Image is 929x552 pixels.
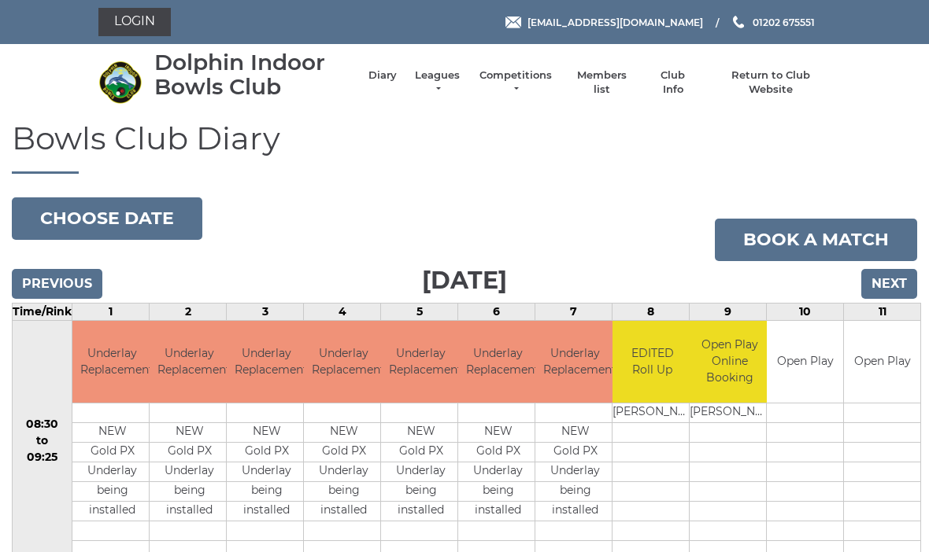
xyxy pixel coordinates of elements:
[458,443,538,462] td: Gold PX
[368,68,397,83] a: Diary
[535,321,615,403] td: Underlay Replacement
[767,321,843,403] td: Open Play
[767,303,844,320] td: 10
[72,443,152,462] td: Gold PX
[381,303,458,320] td: 5
[478,68,553,97] a: Competitions
[72,502,152,521] td: installed
[227,462,306,482] td: Underlay
[381,502,461,521] td: installed
[690,303,767,320] td: 9
[650,68,696,97] a: Club Info
[150,482,229,502] td: being
[12,197,202,240] button: Choose date
[304,303,381,320] td: 4
[535,482,615,502] td: being
[304,502,383,521] td: installed
[535,462,615,482] td: Underlay
[304,462,383,482] td: Underlay
[535,502,615,521] td: installed
[458,303,535,320] td: 6
[535,423,615,443] td: NEW
[715,219,917,261] a: Book a match
[458,482,538,502] td: being
[72,482,152,502] td: being
[613,403,692,423] td: [PERSON_NAME]
[72,462,152,482] td: Underlay
[72,303,150,320] td: 1
[227,443,306,462] td: Gold PX
[381,443,461,462] td: Gold PX
[731,15,815,30] a: Phone us 01202 675551
[535,303,613,320] td: 7
[413,68,462,97] a: Leagues
[304,423,383,443] td: NEW
[381,482,461,502] td: being
[458,321,538,403] td: Underlay Replacement
[98,8,171,36] a: Login
[227,303,304,320] td: 3
[381,462,461,482] td: Underlay
[690,321,769,403] td: Open Play Online Booking
[733,16,744,28] img: Phone us
[505,17,521,28] img: Email
[13,303,72,320] td: Time/Rink
[72,321,152,403] td: Underlay Replacement
[154,50,353,99] div: Dolphin Indoor Bowls Club
[861,269,917,299] input: Next
[150,321,229,403] td: Underlay Replacement
[613,321,692,403] td: EDITED Roll Up
[72,423,152,443] td: NEW
[227,482,306,502] td: being
[304,443,383,462] td: Gold PX
[227,423,306,443] td: NEW
[613,303,690,320] td: 8
[12,269,102,299] input: Previous
[381,321,461,403] td: Underlay Replacement
[227,321,306,403] td: Underlay Replacement
[844,303,921,320] td: 11
[844,321,920,403] td: Open Play
[98,61,142,104] img: Dolphin Indoor Bowls Club
[458,502,538,521] td: installed
[712,68,831,97] a: Return to Club Website
[150,443,229,462] td: Gold PX
[150,303,227,320] td: 2
[458,462,538,482] td: Underlay
[505,15,703,30] a: Email [EMAIL_ADDRESS][DOMAIN_NAME]
[535,443,615,462] td: Gold PX
[304,482,383,502] td: being
[304,321,383,403] td: Underlay Replacement
[527,16,703,28] span: [EMAIL_ADDRESS][DOMAIN_NAME]
[12,121,917,174] h1: Bowls Club Diary
[150,423,229,443] td: NEW
[150,462,229,482] td: Underlay
[150,502,229,521] td: installed
[753,16,815,28] span: 01202 675551
[568,68,634,97] a: Members list
[458,423,538,443] td: NEW
[690,403,769,423] td: [PERSON_NAME]
[227,502,306,521] td: installed
[381,423,461,443] td: NEW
